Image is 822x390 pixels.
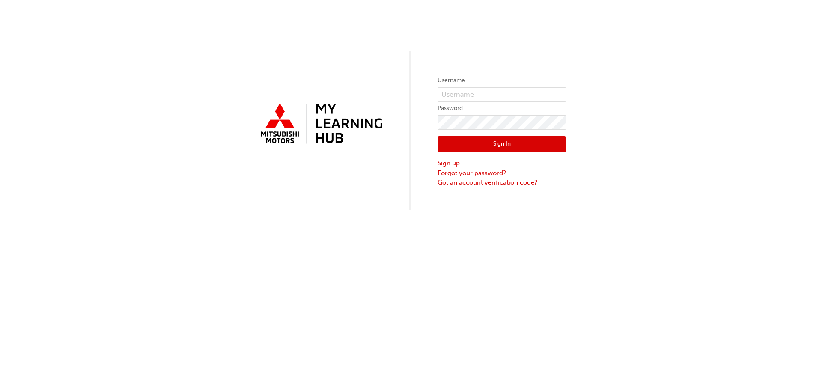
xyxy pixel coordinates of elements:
label: Password [438,103,566,113]
a: Forgot your password? [438,168,566,178]
img: mmal [256,100,384,149]
input: Username [438,87,566,102]
button: Sign In [438,136,566,152]
label: Username [438,75,566,86]
a: Got an account verification code? [438,178,566,188]
a: Sign up [438,158,566,168]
